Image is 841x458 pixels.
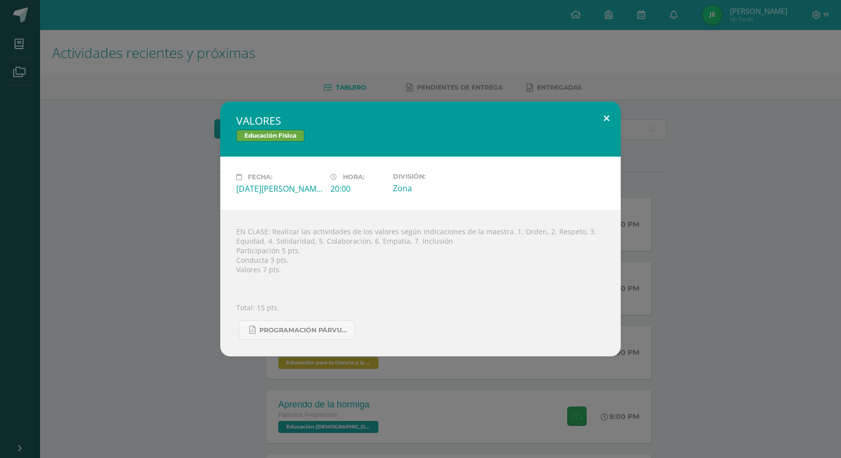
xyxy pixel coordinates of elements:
[259,326,349,334] span: Programación Párvulos Física B.pdf
[236,114,605,128] h2: VALORES
[330,183,385,194] div: 20:00
[248,173,272,181] span: Fecha:
[592,102,621,136] button: Close (Esc)
[239,320,355,340] a: Programación Párvulos Física B.pdf
[393,183,479,194] div: Zona
[343,173,364,181] span: Hora:
[393,173,479,180] label: División:
[220,210,621,356] div: EN CLASE: Realizar las actividades de los valores según indicaciones de la maestra. 1. Orden, 2. ...
[236,130,304,142] span: Educación Física
[236,183,322,194] div: [DATE][PERSON_NAME]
